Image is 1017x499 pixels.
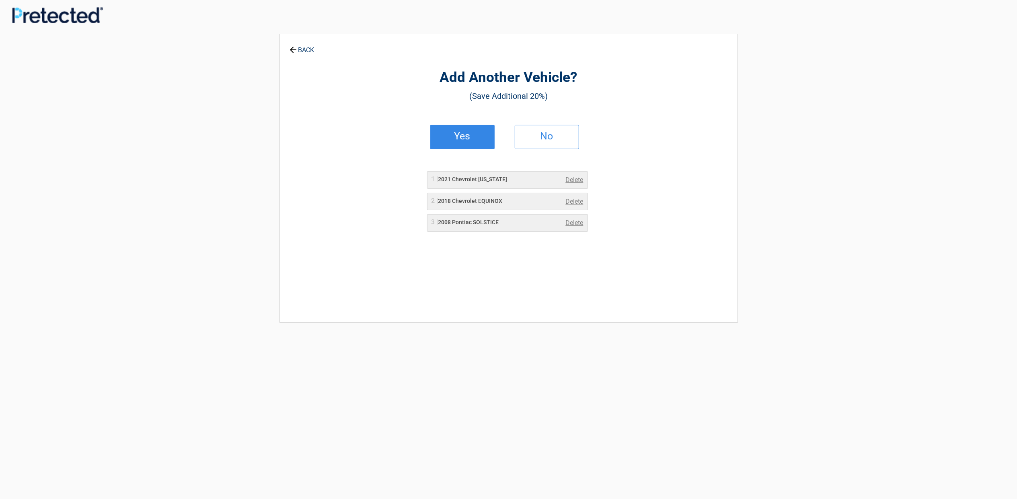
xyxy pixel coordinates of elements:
h2: 2018 Chevrolet EQUINOX [431,197,503,205]
span: 1 | [431,175,438,183]
span: 3 | [431,218,438,226]
a: Delete [566,197,583,207]
a: Delete [566,175,583,185]
h2: 2021 Chevrolet [US_STATE] [431,175,507,184]
span: 2 | [431,197,438,205]
h3: (Save Additional 20%) [324,89,693,103]
h2: Yes [439,133,486,139]
img: Main Logo [12,7,103,23]
h2: No [523,133,571,139]
a: BACK [288,39,316,53]
h2: Add Another Vehicle? [324,68,693,87]
h2: 2008 Pontiac SOLSTICE [431,218,499,227]
a: Delete [566,218,583,228]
